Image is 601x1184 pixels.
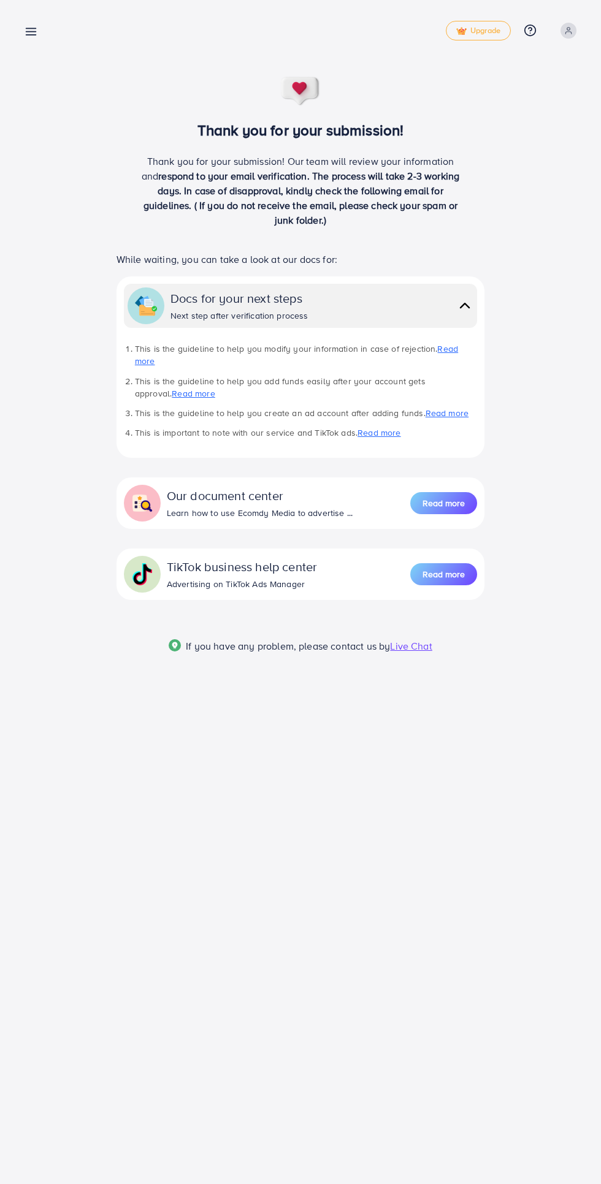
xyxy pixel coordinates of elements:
[135,407,477,419] li: This is the guideline to help you create an ad account after adding funds.
[280,76,321,107] img: success
[117,252,484,267] p: While waiting, you can take a look at our docs for:
[167,558,317,575] div: TikTok business help center
[131,563,153,585] img: collapse
[170,309,308,322] div: Next step after verification process
[96,121,505,139] h3: Thank you for your submission!
[446,21,511,40] a: tickUpgrade
[410,491,477,515] a: Read more
[186,639,390,653] span: If you have any problem, please contact us by
[358,427,400,439] a: Read more
[410,562,477,586] a: Read more
[423,497,465,509] span: Read more
[135,343,477,368] li: This is the guideline to help you modify your information in case of rejection.
[167,487,353,504] div: Our document center
[144,169,460,227] span: respond to your email verification. The process will take 2-3 working days. In case of disapprova...
[456,27,467,36] img: tick
[135,427,477,439] li: This is important to note with our service and TikTok ads.
[426,407,469,419] a: Read more
[135,295,157,317] img: collapse
[170,289,308,307] div: Docs for your next steps
[135,343,458,367] a: Read more
[390,639,432,653] span: Live Chat
[456,26,500,36] span: Upgrade
[456,297,473,314] img: collapse
[410,492,477,514] button: Read more
[172,387,215,400] a: Read more
[169,639,181,651] img: Popup guide
[131,492,153,514] img: collapse
[410,563,477,585] button: Read more
[423,568,465,580] span: Read more
[167,578,317,590] div: Advertising on TikTok Ads Manager
[135,375,477,400] li: This is the guideline to help you add funds easily after your account gets approval.
[167,507,353,519] div: Learn how to use Ecomdy Media to advertise ...
[137,154,464,227] p: Thank you for your submission! Our team will review your information and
